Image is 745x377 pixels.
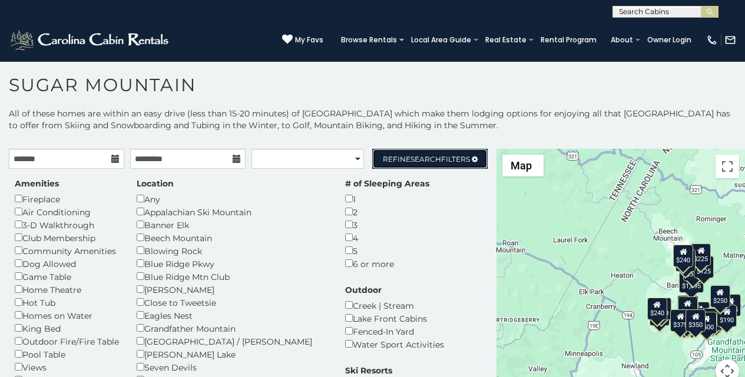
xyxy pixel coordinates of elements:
[9,28,172,52] img: White-1-2.png
[647,298,667,320] div: $240
[673,245,693,267] div: $240
[686,309,706,332] div: $350
[15,244,119,257] div: Community Amenities
[721,294,741,316] div: $155
[691,243,711,266] div: $225
[15,257,119,270] div: Dog Allowed
[345,257,429,270] div: 6 or more
[724,34,736,46] img: mail-regular-white.png
[137,218,327,231] div: Banner Elk
[15,296,119,309] div: Hot Tub
[690,302,710,324] div: $200
[345,299,444,312] div: Creek | Stream
[605,32,639,48] a: About
[405,32,477,48] a: Local Area Guide
[345,218,429,231] div: 3
[137,296,327,309] div: Close to Tweetsie
[345,365,392,376] label: Ski Resorts
[137,309,327,322] div: Eagles Nest
[345,205,429,218] div: 2
[15,270,119,283] div: Game Table
[15,335,119,348] div: Outdoor Fire/Fire Table
[710,285,730,308] div: $250
[717,305,737,327] div: $190
[677,295,697,318] div: $190
[15,192,119,205] div: Fireplace
[15,361,119,373] div: Views
[295,35,323,45] span: My Favs
[345,338,444,351] div: Water Sport Activities
[137,270,327,283] div: Blue Ridge Mtn Club
[678,296,698,319] div: $300
[137,244,327,257] div: Blowing Rock
[137,257,327,270] div: Blue Ridge Pkwy
[15,309,119,322] div: Homes on Water
[641,32,697,48] a: Owner Login
[15,218,119,231] div: 3-D Walkthrough
[137,231,327,244] div: Beech Mountain
[345,284,382,296] label: Outdoor
[15,283,119,296] div: Home Theatre
[511,159,532,172] span: Map
[137,178,174,189] label: Location
[694,256,714,278] div: $125
[15,205,119,218] div: Air Conditioning
[137,348,327,361] div: [PERSON_NAME] Lake
[679,271,704,293] div: $1,095
[697,312,717,334] div: $500
[345,325,444,338] div: Fenced-In Yard
[345,192,429,205] div: 1
[671,309,691,332] div: $375
[345,312,444,325] div: Lake Front Cabins
[345,231,429,244] div: 4
[15,231,119,244] div: Club Membership
[345,178,429,189] label: # of Sleeping Areas
[15,178,59,189] label: Amenities
[282,34,323,46] a: My Favs
[137,335,327,348] div: [GEOGRAPHIC_DATA] / [PERSON_NAME]
[137,283,327,296] div: [PERSON_NAME]
[137,361,327,373] div: Seven Devils
[137,322,327,335] div: Grandfather Mountain
[15,322,119,335] div: King Bed
[535,32,602,48] a: Rental Program
[335,32,403,48] a: Browse Rentals
[716,155,739,178] button: Toggle fullscreen view
[137,192,327,205] div: Any
[372,149,488,169] a: RefineSearchFilters
[410,155,441,164] span: Search
[383,155,470,164] span: Refine Filters
[479,32,532,48] a: Real Estate
[345,244,429,257] div: 5
[703,308,723,331] div: $195
[137,205,327,218] div: Appalachian Ski Mountain
[15,348,119,361] div: Pool Table
[706,34,718,46] img: phone-regular-white.png
[502,155,544,176] button: Change map style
